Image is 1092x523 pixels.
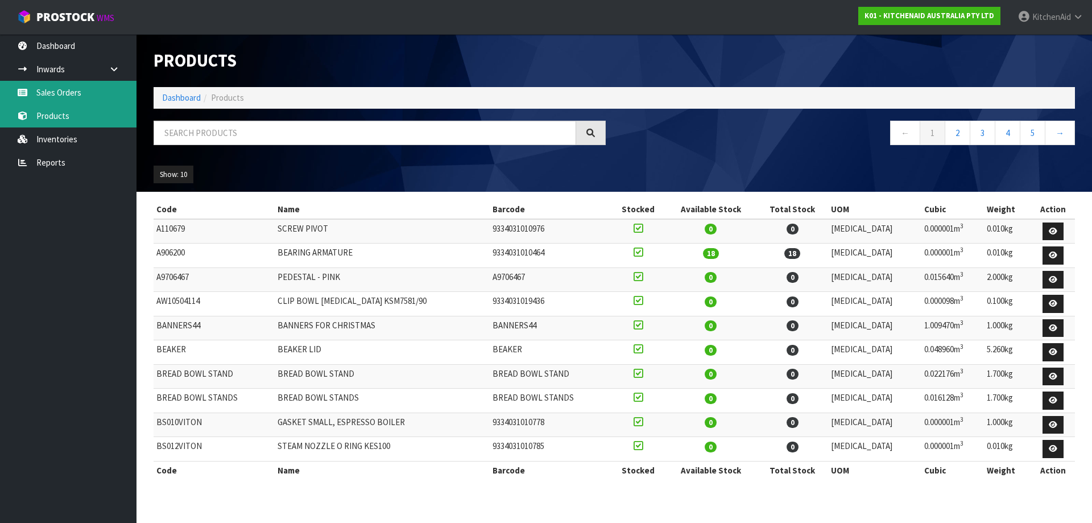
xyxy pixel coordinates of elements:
span: 0 [705,369,717,380]
span: 0 [787,442,799,452]
nav: Page navigation [623,121,1075,149]
td: 1.700kg [984,364,1032,389]
td: [MEDICAL_DATA] [828,219,921,244]
th: UOM [828,461,921,479]
td: BS012VITON [154,437,275,462]
sup: 3 [960,415,963,423]
td: BREAD BOWL STAND [490,364,611,389]
th: Available Stock [665,461,756,479]
td: 0.000001m [921,219,984,244]
td: GASKET SMALL, ESPRESSO BOILER [275,413,490,437]
th: Total Stock [756,461,828,479]
span: 0 [705,320,717,331]
td: BEAKER [490,340,611,365]
td: 5.260kg [984,340,1032,365]
td: [MEDICAL_DATA] [828,340,921,365]
span: 0 [787,296,799,307]
td: 9334031010976 [490,219,611,244]
img: cube-alt.png [17,10,31,24]
span: 18 [703,248,719,259]
span: 0 [705,296,717,307]
span: 0 [705,442,717,452]
td: A906200 [154,244,275,268]
td: [MEDICAL_DATA] [828,316,921,340]
span: ProStock [36,10,94,24]
td: 0.010kg [984,244,1032,268]
td: 1.009470m [921,316,984,340]
span: Products [211,92,244,103]
td: BREAD BOWL STANDS [154,389,275,413]
sup: 3 [960,343,963,351]
th: Barcode [490,200,611,219]
td: 2.000kg [984,267,1032,292]
th: Stocked [611,200,665,219]
td: 0.010kg [984,219,1032,244]
td: BANNERS44 [490,316,611,340]
a: 5 [1020,121,1045,145]
td: [MEDICAL_DATA] [828,364,921,389]
a: ← [890,121,920,145]
span: 0 [787,320,799,331]
td: 1.700kg [984,389,1032,413]
td: 0.016128m [921,389,984,413]
a: 2 [945,121,970,145]
th: Action [1031,200,1075,219]
td: BREAD BOWL STANDS [275,389,490,413]
td: [MEDICAL_DATA] [828,267,921,292]
input: Search products [154,121,576,145]
td: AW10504114 [154,292,275,316]
span: KitchenAid [1032,11,1071,22]
td: 1.000kg [984,413,1032,437]
sup: 3 [960,270,963,278]
h1: Products [154,51,606,70]
td: 0.000001m [921,244,984,268]
span: 0 [705,393,717,404]
td: 0.100kg [984,292,1032,316]
td: 0.000001m [921,413,984,437]
td: BANNERS44 [154,316,275,340]
strong: K01 - KITCHENAID AUSTRALIA PTY LTD [864,11,994,20]
td: [MEDICAL_DATA] [828,292,921,316]
td: BEAKER LID [275,340,490,365]
a: Dashboard [162,92,201,103]
td: [MEDICAL_DATA] [828,437,921,462]
span: 0 [705,272,717,283]
td: BREAD BOWL STAND [275,364,490,389]
td: BREAD BOWL STAND [154,364,275,389]
td: BEAKER [154,340,275,365]
small: WMS [97,13,114,23]
th: Action [1031,461,1075,479]
th: Barcode [490,461,611,479]
td: BS010VITON [154,413,275,437]
sup: 3 [960,319,963,327]
th: Name [275,461,490,479]
span: 0 [705,224,717,234]
td: 0.048960m [921,340,984,365]
td: SCREW PIVOT [275,219,490,244]
span: 0 [787,272,799,283]
td: 1.000kg [984,316,1032,340]
th: Weight [984,200,1032,219]
td: A110679 [154,219,275,244]
th: Weight [984,461,1032,479]
span: 0 [787,393,799,404]
a: 3 [970,121,995,145]
td: [MEDICAL_DATA] [828,389,921,413]
th: Cubic [921,461,984,479]
th: Cubic [921,200,984,219]
a: 4 [995,121,1020,145]
span: 18 [784,248,800,259]
sup: 3 [960,222,963,230]
td: A9706467 [490,267,611,292]
td: 0.000001m [921,437,984,462]
td: 0.022176m [921,364,984,389]
sup: 3 [960,367,963,375]
sup: 3 [960,439,963,447]
td: BANNERS FOR CHRISTMAS [275,316,490,340]
span: 0 [787,345,799,356]
th: Stocked [611,461,665,479]
td: [MEDICAL_DATA] [828,244,921,268]
th: Name [275,200,490,219]
th: Code [154,200,275,219]
td: 9334031010778 [490,413,611,437]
